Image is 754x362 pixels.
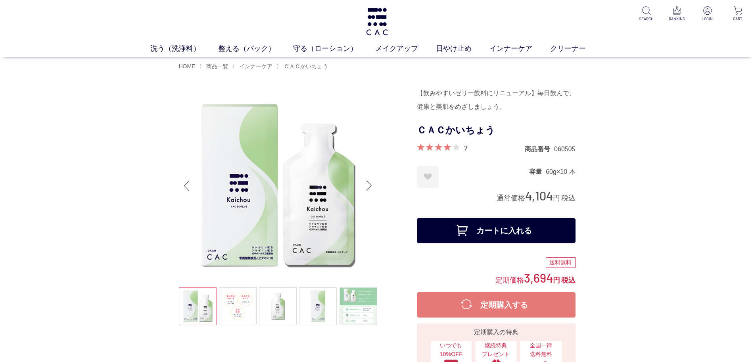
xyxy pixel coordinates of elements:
div: 送料無料 [546,257,576,268]
a: HOME [179,63,196,69]
a: インナーケア [238,63,272,69]
div: 定期購入の特典 [420,327,572,337]
p: RANKING [667,16,687,22]
a: 日やけ止め [436,43,489,54]
span: いつでも10%OFF [435,341,468,358]
a: インナーケア [489,43,550,54]
span: 商品一覧 [206,63,228,69]
button: 定期購入する [417,292,576,318]
span: 税込 [561,194,576,202]
div: Next slide [361,170,377,202]
p: LOGIN [698,16,717,22]
span: 全国一律 送料無料 [524,341,557,358]
a: お気に入りに登録する [417,166,439,188]
dt: 容量 [529,168,546,176]
div: Previous slide [179,170,195,202]
span: 継続特典 プレゼント [480,341,512,358]
span: 通常価格 [497,194,525,202]
li: 〉 [276,63,330,70]
span: 円 [553,194,560,202]
a: ＣＡＣかいちょう [282,63,328,69]
p: CART [728,16,748,22]
dd: 060505 [554,145,575,153]
a: 7 [464,143,468,152]
a: 洗う（洗浄料） [150,43,218,54]
span: 3,694 [524,270,553,285]
h1: ＣＡＣかいちょう [417,121,576,139]
li: 〉 [232,63,274,70]
dd: 60g×10 本 [546,168,575,176]
span: ＣＡＣかいちょう [284,63,328,69]
a: LOGIN [698,6,717,22]
span: 4,104 [525,188,553,203]
p: SEARCH [637,16,656,22]
a: 整える（パック） [218,43,293,54]
a: 商品一覧 [205,63,228,69]
a: 守る（ローション） [293,43,375,54]
li: 〉 [199,63,230,70]
span: 円 [553,276,560,284]
a: メイクアップ [375,43,436,54]
span: 定期価格 [495,275,524,284]
div: 【飲みやすいゼリー飲料にリニューアル】毎日飲んで、健康と美肌をめざしましょう。 [417,87,576,114]
a: RANKING [667,6,687,22]
img: ＣＡＣかいちょう [179,87,377,285]
span: 税込 [561,276,576,284]
button: カートに入れる [417,218,576,243]
a: クリーナー [550,43,604,54]
a: CART [728,6,748,22]
span: インナーケア [239,63,272,69]
img: logo [365,8,389,35]
dt: 商品番号 [525,145,554,153]
a: SEARCH [637,6,656,22]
